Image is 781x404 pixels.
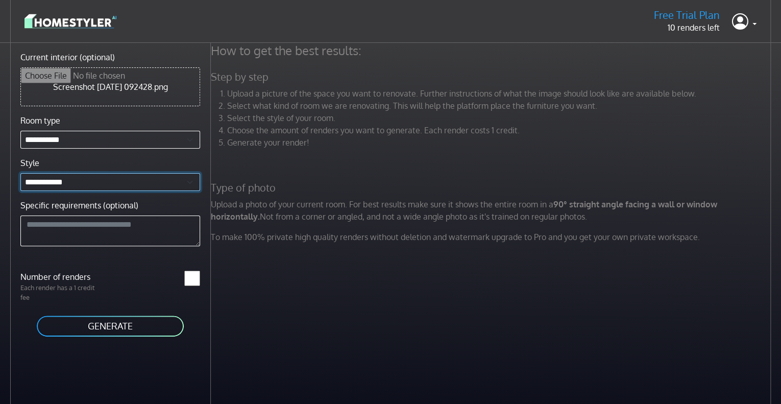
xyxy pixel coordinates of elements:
p: Each render has a 1 credit fee [14,283,110,302]
img: logo-3de290ba35641baa71223ecac5eacb59cb85b4c7fdf211dc9aaecaaee71ea2f8.svg [25,12,116,30]
label: Current interior (optional) [20,51,115,63]
li: Choose the amount of renders you want to generate. Each render costs 1 credit. [227,124,773,136]
button: GENERATE [36,315,185,338]
p: Upload a photo of your current room. For best results make sure it shows the entire room in a Not... [205,198,779,223]
label: Room type [20,114,60,127]
h5: Type of photo [205,181,779,194]
h5: Free Trial Plan [654,9,720,21]
p: 10 renders left [654,21,720,34]
h4: How to get the best results: [205,43,779,58]
p: To make 100% private high quality renders without deletion and watermark upgrade to Pro and you g... [205,231,779,243]
label: Specific requirements (optional) [20,199,138,211]
li: Upload a picture of the space you want to renovate. Further instructions of what the image should... [227,87,773,100]
li: Select what kind of room we are renovating. This will help the platform place the furniture you w... [227,100,773,112]
label: Number of renders [14,271,110,283]
label: Style [20,157,39,169]
h5: Step by step [205,70,779,83]
li: Generate your render! [227,136,773,149]
li: Select the style of your room. [227,112,773,124]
